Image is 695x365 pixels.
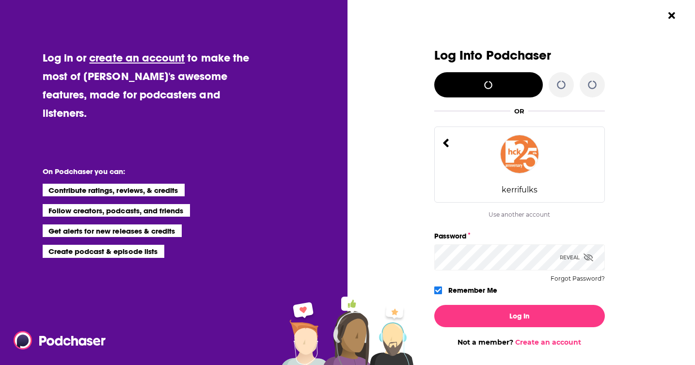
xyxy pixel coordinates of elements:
[560,244,593,270] div: Reveal
[434,338,605,347] div: Not a member?
[43,204,190,217] li: Follow creators, podcasts, and friends
[14,331,107,349] img: Podchaser - Follow, Share and Rate Podcasts
[515,338,581,347] a: Create an account
[14,331,99,349] a: Podchaser - Follow, Share and Rate Podcasts
[434,305,605,327] button: Log In
[663,6,681,25] button: Close Button
[514,107,524,115] div: OR
[551,275,605,282] button: Forgot Password?
[434,48,605,63] h3: Log Into Podchaser
[434,211,605,218] div: Use another account
[43,167,237,176] li: On Podchaser you can:
[434,230,605,242] label: Password
[448,284,497,297] label: Remember Me
[43,245,164,257] li: Create podcast & episode lists
[43,224,182,237] li: Get alerts for new releases & credits
[89,51,185,64] a: create an account
[500,135,539,174] img: kerrifulks
[502,185,537,194] div: kerrifulks
[43,184,185,196] li: Contribute ratings, reviews, & credits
